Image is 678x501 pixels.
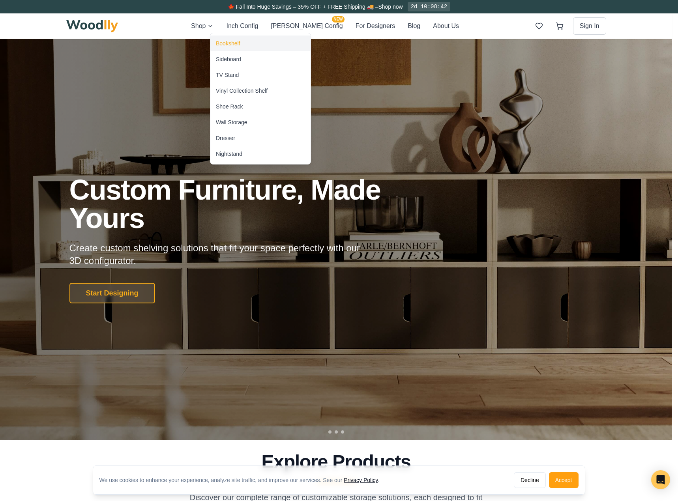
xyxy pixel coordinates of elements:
div: Shoe Rack [216,103,243,110]
div: Dresser [216,134,235,142]
div: Bookshelf [216,39,240,47]
div: Wall Storage [216,118,247,126]
div: Nightstand [216,150,242,158]
div: Shop [210,33,311,165]
div: TV Stand [216,71,239,79]
div: Sideboard [216,55,241,63]
div: Vinyl Collection Shelf [216,87,268,95]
